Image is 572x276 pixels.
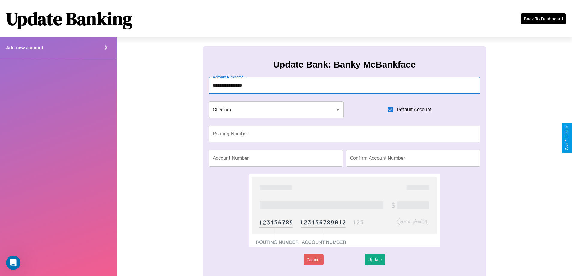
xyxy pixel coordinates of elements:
button: Back To Dashboard [521,13,566,24]
h1: Update Banking [6,6,132,31]
iframe: Intercom live chat [6,256,20,270]
label: Account Nickname [213,74,244,80]
h3: Update Bank: Banky McBankface [273,59,416,70]
div: Give Feedback [565,126,569,150]
h4: Add new account [6,45,43,50]
button: Cancel [304,254,324,265]
button: Update [365,254,385,265]
div: Checking [209,101,344,118]
img: check [249,174,439,247]
span: Default Account [397,106,431,113]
